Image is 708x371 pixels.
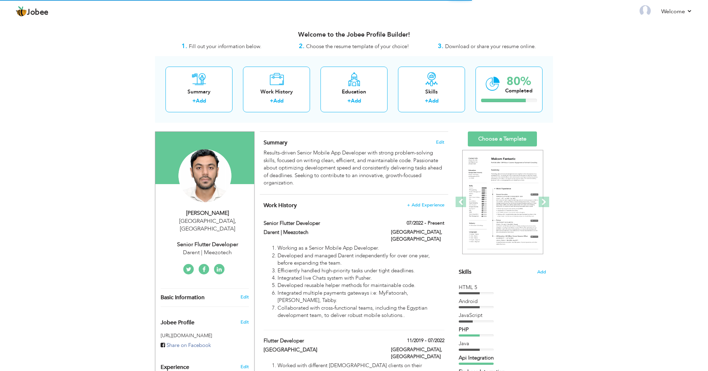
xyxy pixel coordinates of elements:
[438,42,443,51] strong: 3.
[278,304,444,319] li: Collaborated with cross-functional teams, including the Egyptian development team, to deliver rob...
[347,97,351,105] label: +
[537,269,546,275] span: Add
[171,88,227,96] div: Summary
[459,340,546,347] div: Java
[196,97,206,104] a: Add
[161,295,205,301] span: Basic Information
[264,139,287,146] span: Summary
[278,289,444,304] li: Integrated multiple payments gateways i:e: MyFatoorah, [PERSON_NAME], Tabby.
[505,87,532,94] div: Completed
[16,6,27,17] img: jobee.io
[264,346,381,354] label: [GEOGRAPHIC_DATA]
[161,364,189,371] span: Experience
[249,88,304,96] div: Work History
[505,76,532,87] div: 80%
[278,244,444,252] li: Working as a Senior Mobile App Developer.
[326,88,382,96] div: Education
[278,274,444,282] li: Integrated live Chats system with Pusher.
[278,267,444,274] li: Efficiently handled high-priority tasks under tight deadlines.
[155,312,254,330] div: Enhance your career by creating a custom URL for your Jobee public profile.
[161,249,254,257] div: Darent | Meezotech
[241,319,249,325] span: Edit
[459,354,546,362] div: Api Integration
[459,284,546,291] div: HTML 5
[182,42,187,51] strong: 1.
[278,282,444,289] li: Developed reusable helper methods for maintainable code.
[264,220,381,227] label: Senior Flutter Developer
[16,6,49,17] a: Jobee
[264,202,297,209] span: Work History
[270,97,273,105] label: +
[391,229,444,243] label: [GEOGRAPHIC_DATA], [GEOGRAPHIC_DATA]
[264,229,381,236] label: Darent | Meezotech
[161,320,194,326] span: Jobee Profile
[192,97,196,105] label: +
[189,43,261,50] span: Fill out your information below.
[178,149,231,202] img: Muhammad Aseel
[299,42,304,51] strong: 2.
[468,131,537,146] a: Choose a Template
[661,7,692,16] a: Welcome
[161,241,254,249] div: Senior Flutter Developer
[27,9,49,16] span: Jobee
[161,333,249,338] h5: [URL][DOMAIN_NAME]
[264,337,381,344] label: Flutter Developer
[167,342,211,349] span: Share on Facebook
[640,5,651,16] img: Profile Img
[404,88,459,96] div: Skills
[161,217,254,233] div: [GEOGRAPHIC_DATA] [GEOGRAPHIC_DATA]
[306,43,409,50] span: Choose the resume template of your choice!
[264,202,444,209] h4: This helps to show the companies you have worked for.
[459,326,546,333] div: PHP
[273,97,283,104] a: Add
[459,312,546,319] div: JavaScript
[459,298,546,305] div: Android
[264,149,444,187] div: Results-driven Senior Mobile App Developer with strong problem-solving skills, focused on writing...
[459,268,471,276] span: Skills
[241,294,249,300] a: Edit
[278,252,444,267] li: Developed and managed Darent independently for over one year, before expanding the team.
[241,364,249,370] a: Edit
[155,31,553,38] h3: Welcome to the Jobee Profile Builder!
[436,140,444,145] span: Edit
[445,43,536,50] span: Download or share your resume online.
[407,203,444,207] span: + Add Experience
[407,337,444,344] label: 11/2019 - 07/2022
[391,346,444,360] label: [GEOGRAPHIC_DATA], [GEOGRAPHIC_DATA]
[351,97,361,104] a: Add
[264,139,444,146] h4: Adding a summary is a quick and easy way to highlight your experience and interests.
[407,220,444,227] label: 07/2022 - Present
[425,97,428,105] label: +
[428,97,438,104] a: Add
[235,217,236,225] span: ,
[161,209,254,217] div: [PERSON_NAME]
